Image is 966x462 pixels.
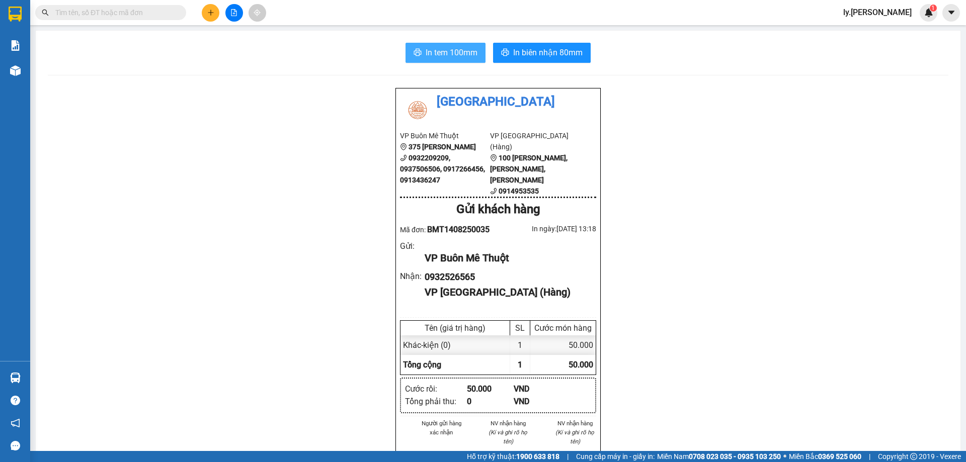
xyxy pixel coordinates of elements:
span: caret-down [947,8,956,17]
div: Cước món hàng [533,323,593,333]
div: VP Buôn Mê Thuột [425,250,588,266]
button: file-add [225,4,243,22]
b: 100 [PERSON_NAME], [PERSON_NAME], [PERSON_NAME] [490,154,568,184]
div: VND [514,383,560,395]
span: phone [400,154,407,161]
img: warehouse-icon [10,65,21,76]
span: 1 [518,360,522,369]
div: VND [514,395,560,408]
button: plus [202,4,219,22]
div: 50.000 [467,383,514,395]
li: NV nhận hàng [487,419,530,428]
img: icon-new-feature [924,8,933,17]
span: Hỗ trợ kỹ thuật: [467,451,559,462]
span: environment [400,143,407,150]
div: 50.000 [530,335,596,355]
li: VP Buôn Mê Thuột [5,71,69,82]
span: search [42,9,49,16]
span: Miền Bắc [789,451,861,462]
span: printer [414,48,422,58]
span: aim [254,9,261,16]
b: 0914953535 [499,187,539,195]
li: Người gửi hàng xác nhận [420,419,463,437]
span: Miền Nam [657,451,781,462]
li: VP [GEOGRAPHIC_DATA] (Hàng) [69,71,134,104]
span: In biên nhận 80mm [513,46,583,59]
span: environment [490,154,497,161]
div: SL [513,323,527,333]
span: notification [11,418,20,428]
div: In ngày: [DATE] 13:18 [498,223,596,234]
img: solution-icon [10,40,21,51]
img: logo.jpg [5,5,40,40]
div: Tên (giá trị hàng) [403,323,507,333]
span: copyright [910,453,917,460]
div: 0932526565 [425,270,588,284]
li: VP [GEOGRAPHIC_DATA] (Hàng) [490,130,580,152]
div: Nhận : [400,270,425,283]
i: (Kí và ghi rõ họ tên) [555,429,594,445]
span: Khác - kiện (0) [403,340,451,350]
span: 1 [931,5,935,12]
button: caret-down [942,4,960,22]
span: ⚪️ [783,454,786,458]
span: message [11,441,20,450]
span: phone [490,188,497,195]
strong: 0369 525 060 [818,452,861,460]
img: logo-vxr [9,7,22,22]
div: VP [GEOGRAPHIC_DATA] (Hàng) [425,285,588,300]
div: 1 [510,335,530,355]
img: warehouse-icon [10,373,21,383]
li: [GEOGRAPHIC_DATA] [5,5,146,59]
button: printerIn biên nhận 80mm [493,43,591,63]
div: Mã đơn: [400,223,498,236]
button: aim [249,4,266,22]
i: (Kí và ghi rõ họ tên) [489,429,527,445]
span: plus [207,9,214,16]
button: printerIn tem 100mm [406,43,486,63]
b: 375 [PERSON_NAME] [409,143,476,151]
span: In tem 100mm [426,46,477,59]
span: printer [501,48,509,58]
div: Tổng phải thu : [405,395,467,408]
span: BMT1408250035 [427,225,490,234]
li: VP Buôn Mê Thuột [400,130,490,141]
strong: 0708 023 035 - 0935 103 250 [689,452,781,460]
div: Gửi khách hàng [400,200,596,219]
span: | [869,451,870,462]
b: 0932209209, 0937506506, 0917266456, 0913436247 [400,154,485,184]
span: question-circle [11,396,20,405]
li: NV nhận hàng [553,419,596,428]
span: file-add [230,9,237,16]
sup: 1 [930,5,937,12]
li: [GEOGRAPHIC_DATA] [400,93,596,112]
img: logo.jpg [400,93,435,128]
div: Cước rồi : [405,383,467,395]
input: Tìm tên, số ĐT hoặc mã đơn [55,7,174,18]
div: Gửi : [400,240,425,252]
span: Cung cấp máy in - giấy in: [576,451,655,462]
strong: 1900 633 818 [516,452,559,460]
span: 50.000 [569,360,593,369]
span: Tổng cộng [403,360,441,369]
span: ly.[PERSON_NAME] [835,6,920,19]
div: 0 [467,395,514,408]
span: | [567,451,569,462]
